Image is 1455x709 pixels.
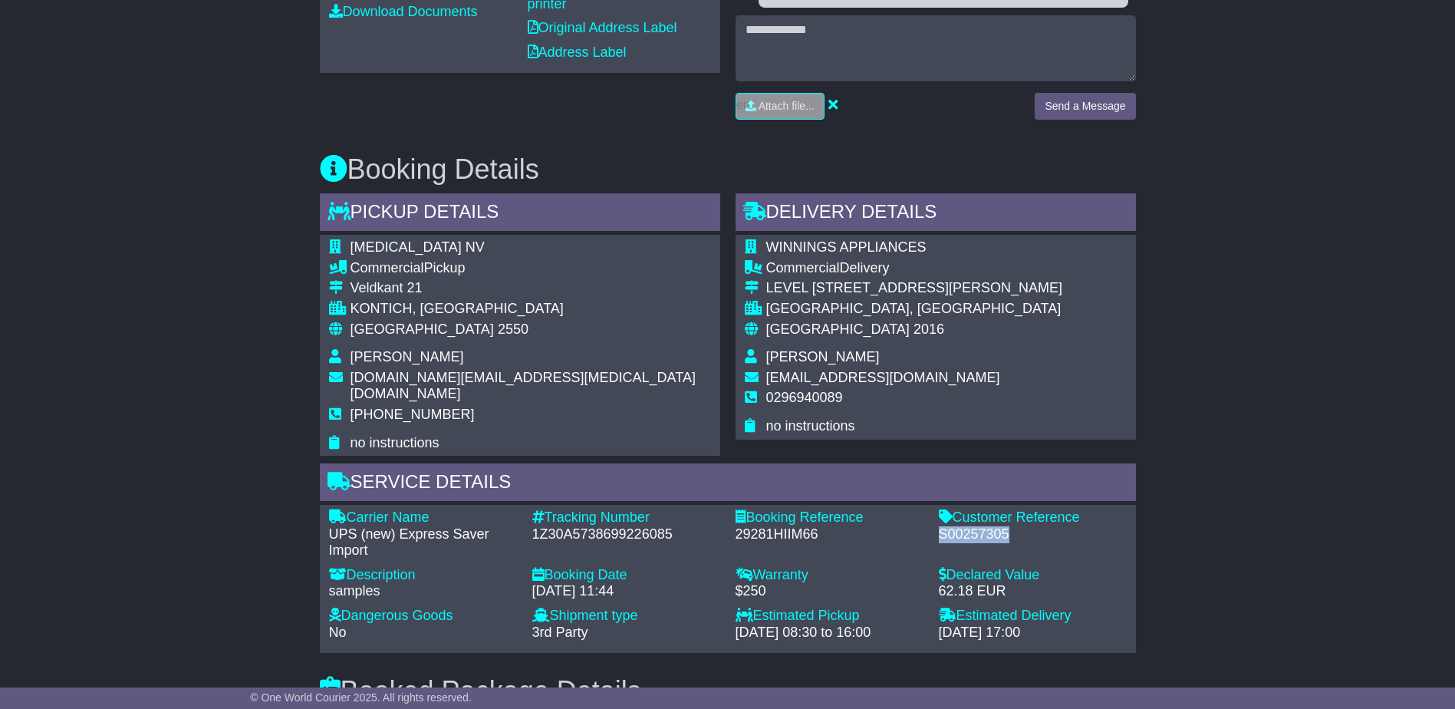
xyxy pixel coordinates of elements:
[532,509,720,526] div: Tracking Number
[329,625,347,640] span: No
[329,4,478,19] a: Download Documents
[329,567,517,584] div: Description
[329,509,517,526] div: Carrier Name
[351,322,494,337] span: [GEOGRAPHIC_DATA]
[766,239,927,255] span: WINNINGS APPLIANCES
[320,463,1136,505] div: Service Details
[532,625,588,640] span: 3rd Party
[351,280,711,297] div: Veldkant 21
[351,260,711,277] div: Pickup
[736,193,1136,235] div: Delivery Details
[498,322,528,337] span: 2550
[766,280,1062,297] div: LEVEL [STREET_ADDRESS][PERSON_NAME]
[736,583,923,600] div: $250
[320,676,1136,707] h3: Booked Package Details
[329,583,517,600] div: samples
[766,390,843,405] span: 0296940089
[766,322,910,337] span: [GEOGRAPHIC_DATA]
[939,509,1127,526] div: Customer Reference
[351,370,696,402] span: [DOMAIN_NAME][EMAIL_ADDRESS][MEDICAL_DATA][DOMAIN_NAME]
[766,301,1062,318] div: [GEOGRAPHIC_DATA], [GEOGRAPHIC_DATA]
[351,239,485,255] span: [MEDICAL_DATA] NV
[736,625,923,641] div: [DATE] 08:30 to 16:00
[351,349,464,364] span: [PERSON_NAME]
[532,608,720,625] div: Shipment type
[913,322,944,337] span: 2016
[528,45,627,60] a: Address Label
[250,691,472,704] span: © One World Courier 2025. All rights reserved.
[532,583,720,600] div: [DATE] 11:44
[532,526,720,543] div: 1Z30A5738699226085
[351,435,439,450] span: no instructions
[736,608,923,625] div: Estimated Pickup
[1035,93,1135,120] button: Send a Message
[766,260,1062,277] div: Delivery
[329,526,517,559] div: UPS (new) Express Saver Import
[329,608,517,625] div: Dangerous Goods
[939,625,1127,641] div: [DATE] 17:00
[939,583,1127,600] div: 62.18 EUR
[736,509,923,526] div: Booking Reference
[939,608,1127,625] div: Estimated Delivery
[766,418,855,434] span: no instructions
[766,260,840,275] span: Commercial
[766,349,880,364] span: [PERSON_NAME]
[320,154,1136,185] h3: Booking Details
[351,407,475,422] span: [PHONE_NUMBER]
[351,301,711,318] div: KONTICH, [GEOGRAPHIC_DATA]
[939,567,1127,584] div: Declared Value
[528,20,677,35] a: Original Address Label
[736,567,923,584] div: Warranty
[532,567,720,584] div: Booking Date
[351,260,424,275] span: Commercial
[320,193,720,235] div: Pickup Details
[736,526,923,543] div: 29281HIIM66
[939,526,1127,543] div: S00257305
[766,370,1000,385] span: [EMAIL_ADDRESS][DOMAIN_NAME]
